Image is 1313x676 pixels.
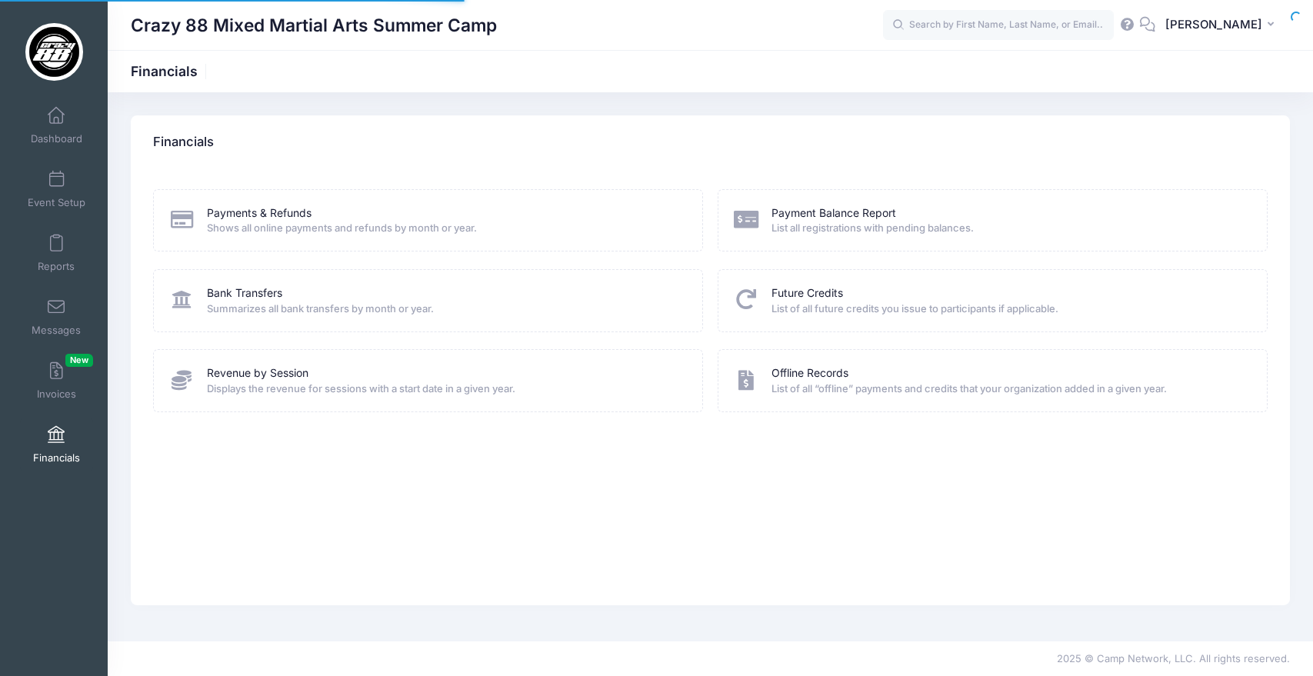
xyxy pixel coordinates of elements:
[153,121,214,165] h4: Financials
[771,221,1247,236] span: List all registrations with pending balances.
[771,381,1247,397] span: List of all “offline” payments and credits that your organization added in a given year.
[25,23,83,81] img: Crazy 88 Mixed Martial Arts Summer Camp
[37,388,76,401] span: Invoices
[20,98,93,152] a: Dashboard
[20,226,93,280] a: Reports
[20,354,93,408] a: InvoicesNew
[1057,652,1290,664] span: 2025 © Camp Network, LLC. All rights reserved.
[131,8,497,43] h1: Crazy 88 Mixed Martial Arts Summer Camp
[771,301,1247,317] span: List of all future credits you issue to participants if applicable.
[1165,16,1262,33] span: [PERSON_NAME]
[207,221,682,236] span: Shows all online payments and refunds by month or year.
[20,290,93,344] a: Messages
[207,365,308,381] a: Revenue by Session
[131,63,211,79] h1: Financials
[207,285,282,301] a: Bank Transfers
[771,205,896,221] a: Payment Balance Report
[207,301,682,317] span: Summarizes all bank transfers by month or year.
[20,418,93,471] a: Financials
[38,260,75,273] span: Reports
[207,205,312,221] a: Payments & Refunds
[32,324,81,337] span: Messages
[1155,8,1290,43] button: [PERSON_NAME]
[65,354,93,367] span: New
[31,132,82,145] span: Dashboard
[207,381,682,397] span: Displays the revenue for sessions with a start date in a given year.
[771,285,843,301] a: Future Credits
[771,365,848,381] a: Offline Records
[33,451,80,465] span: Financials
[20,162,93,216] a: Event Setup
[883,10,1114,41] input: Search by First Name, Last Name, or Email...
[28,196,85,209] span: Event Setup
